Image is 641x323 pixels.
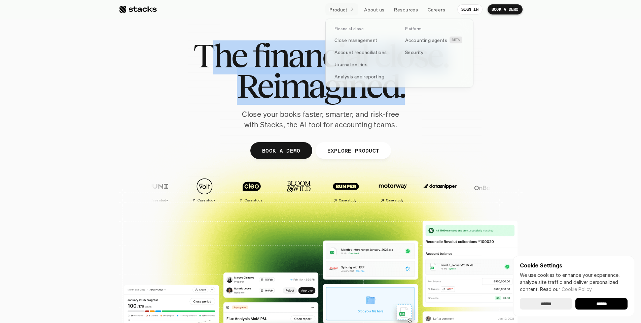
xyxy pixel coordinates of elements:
[386,198,403,202] h2: Case study
[461,7,478,12] p: SIGN IN
[150,198,168,202] h2: Case study
[193,40,247,71] span: The
[401,46,468,58] a: Security
[390,3,422,15] a: Resources
[136,174,179,205] a: Case study
[492,7,519,12] p: BOOK A DEMO
[334,73,384,80] p: Analysis and reporting
[428,6,445,13] p: Careers
[452,38,460,42] h2: BETA
[405,49,423,56] p: Security
[230,174,274,205] a: Case study
[360,3,388,15] a: About us
[329,6,347,13] p: Product
[540,286,593,292] span: Read our .
[364,6,384,13] p: About us
[424,3,449,15] a: Careers
[237,109,405,130] p: Close your books faster, smarter, and risk-free with Stacks, the AI tool for accounting teams.
[237,71,404,101] span: Reimagined.
[334,49,387,56] p: Account reconciliations
[262,146,300,155] p: BOOK A DEMO
[183,174,226,205] a: Case study
[330,58,398,70] a: Journal entries
[394,6,418,13] p: Resources
[327,146,379,155] p: EXPLORE PRODUCT
[405,26,422,31] p: Platform
[79,156,109,161] a: Privacy Policy
[339,198,356,202] h2: Case study
[520,263,628,268] p: Cookie Settings
[244,198,262,202] h2: Case study
[324,174,368,205] a: Case study
[520,271,628,293] p: We use cookies to enhance your experience, analyze site traffic and deliver personalized content.
[334,61,367,68] p: Journal entries
[330,34,398,46] a: Close management
[315,142,391,159] a: EXPLORE PRODUCT
[371,174,415,205] a: Case study
[488,4,523,14] a: BOOK A DEMO
[250,142,312,159] a: BOOK A DEMO
[405,36,447,43] p: Accounting agents
[401,34,468,46] a: Accounting agentsBETA
[562,286,592,292] a: Cookie Policy
[330,46,398,58] a: Account reconciliations
[197,198,215,202] h2: Case study
[457,4,483,14] a: SIGN IN
[334,26,363,31] p: Financial close
[330,70,398,83] a: Analysis and reporting
[252,40,368,71] span: financial
[334,36,378,43] p: Close management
